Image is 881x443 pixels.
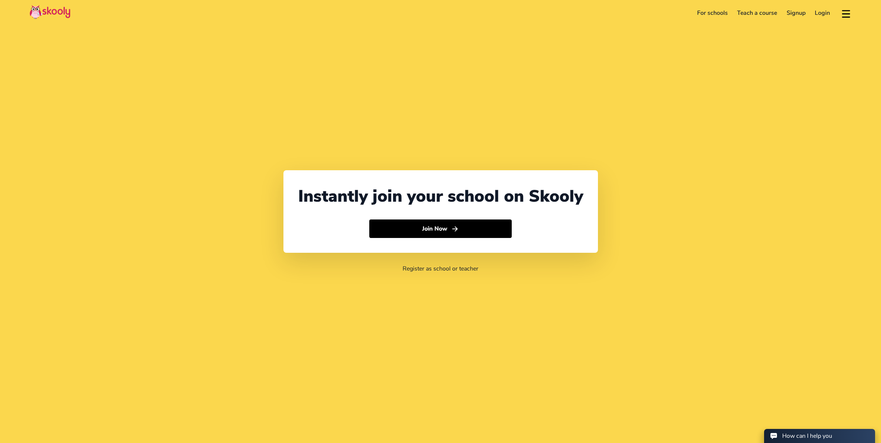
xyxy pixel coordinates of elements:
a: Signup [782,7,810,19]
a: Register as school or teacher [403,265,478,273]
button: Join Nowarrow forward outline [369,219,512,238]
a: Teach a course [732,7,782,19]
ion-icon: arrow forward outline [451,225,459,233]
a: For schools [692,7,733,19]
a: Login [810,7,835,19]
div: Instantly join your school on Skooly [298,185,583,208]
img: Skooly [30,5,70,19]
button: menu outline [841,7,851,19]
